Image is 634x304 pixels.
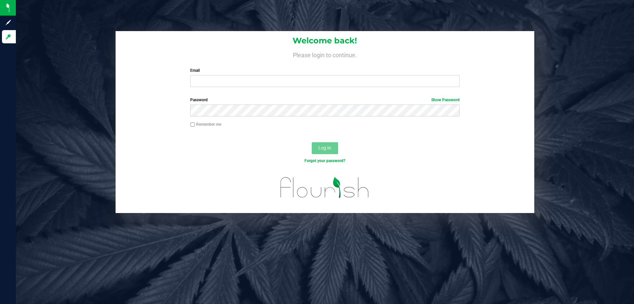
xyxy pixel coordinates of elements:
[116,50,534,58] h4: Please login to continue.
[190,121,221,127] label: Remember me
[318,145,331,151] span: Log In
[5,19,12,26] inline-svg: Sign up
[116,36,534,45] h1: Welcome back!
[190,122,195,127] input: Remember me
[312,142,338,154] button: Log In
[431,98,460,102] a: Show Password
[190,67,459,73] label: Email
[190,98,208,102] span: Password
[272,171,377,204] img: flourish_logo.svg
[5,33,12,40] inline-svg: Log in
[304,158,345,163] a: Forgot your password?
